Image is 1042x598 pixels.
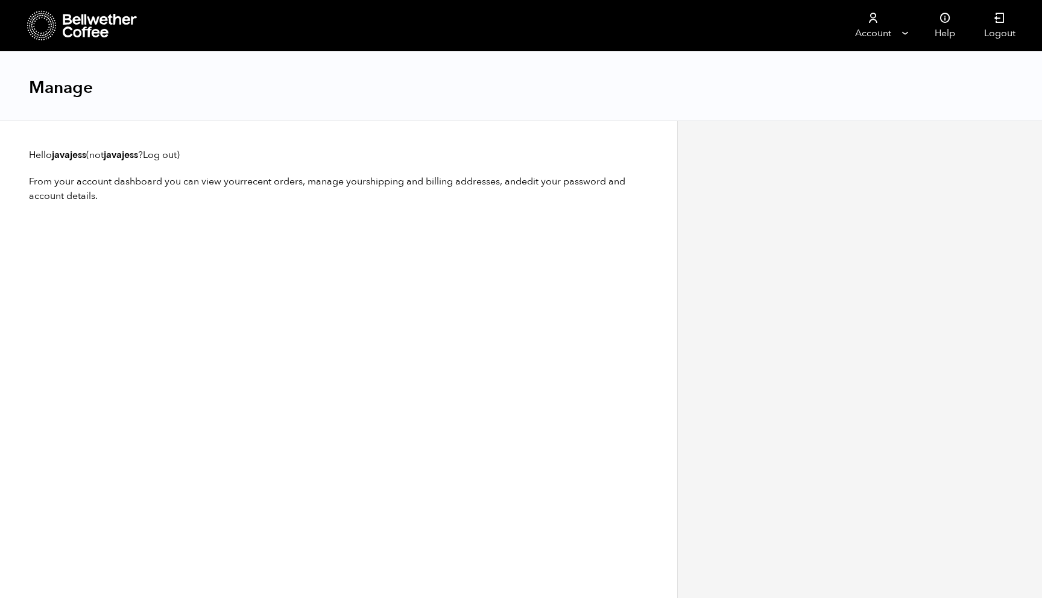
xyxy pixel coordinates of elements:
strong: javajess [52,148,86,162]
strong: javajess [104,148,138,162]
a: shipping and billing addresses [366,175,500,188]
a: recent orders [244,175,303,188]
p: Hello (not ? ) [29,148,648,162]
h1: Manage [29,77,93,98]
a: Log out [143,148,177,162]
p: From your account dashboard you can view your , manage your , and . [29,174,648,203]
